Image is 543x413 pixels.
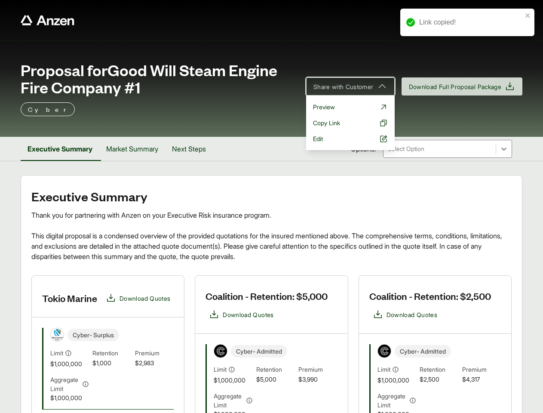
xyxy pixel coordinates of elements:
h3: Tokio Marine [42,292,97,305]
button: Executive Summary [21,137,99,161]
h3: Coalition - Retention: $2,500 [369,290,491,302]
span: Limit [214,365,227,374]
span: Limit [377,365,390,374]
span: Share with Customer [313,82,374,91]
span: Cyber - Admitted [395,345,451,358]
span: $1,000,000 [50,393,89,402]
img: Coalition [378,345,391,358]
span: Proposal for Good Will Steam Engine Fire Company #1 [21,61,296,96]
h3: Coalition - Retention: $5,000 [206,290,328,302]
button: close [525,12,531,19]
button: Next Steps [165,137,213,161]
h2: Executive Summary [31,189,512,203]
button: Download Quotes [102,290,174,307]
p: Cyber [28,104,67,114]
span: Download Full Proposal Package [409,82,502,91]
span: Limit [50,348,63,358]
button: Download Quotes [206,306,277,323]
span: Cyber - Admitted [231,345,287,358]
button: Download Quotes [369,306,441,323]
span: $1,000,000 [214,376,252,385]
img: Coalition [214,345,227,358]
span: Download Quotes [387,310,437,319]
span: Aggregate Limit [50,375,80,393]
span: Retention [92,348,131,358]
button: Share with Customer [306,77,395,96]
span: $2,983 [135,358,174,368]
span: $1,000 [92,358,131,368]
span: Premium [298,365,337,375]
button: Copy Link [310,115,391,131]
div: Thank you for partnering with Anzen on your Executive Risk insurance program. This digital propos... [31,210,512,262]
img: Tokio Marine [51,328,64,341]
span: Aggregate Limit [377,391,408,410]
a: Preview [310,99,391,115]
a: Anzen website [21,15,74,25]
span: $1,000,000 [377,376,416,385]
div: Link copied! [419,17,522,28]
span: Retention [420,365,458,375]
span: $1,000,000 [50,359,89,368]
a: Edit [310,131,391,147]
span: Premium [462,365,501,375]
button: Download Full Proposal Package [402,77,523,96]
span: Edit [313,134,323,143]
span: $3,990 [298,375,337,385]
span: Download Quotes [120,294,170,303]
button: Market Summary [99,137,165,161]
span: Cyber - Surplus [67,329,119,341]
span: $5,000 [256,375,295,385]
span: $2,500 [420,375,458,385]
span: Retention [256,365,295,375]
span: Aggregate Limit [214,391,244,410]
span: Preview [313,102,335,111]
span: Download Quotes [223,310,273,319]
span: $4,317 [462,375,501,385]
span: Copy Link [313,118,340,127]
span: Premium [135,348,174,358]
